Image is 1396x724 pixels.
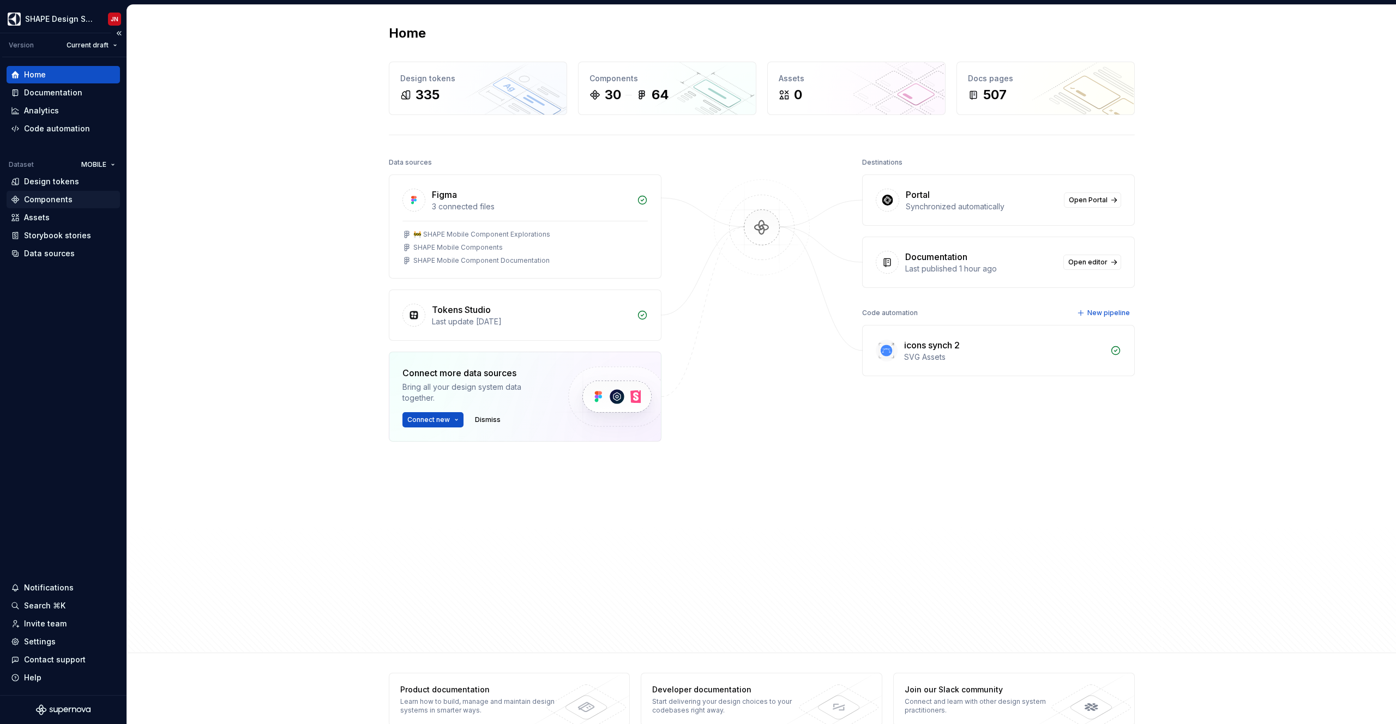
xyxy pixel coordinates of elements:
div: Code automation [24,123,90,134]
button: Connect new [402,412,464,427]
button: Collapse sidebar [111,26,127,41]
div: Documentation [905,250,967,263]
div: Join our Slack community [905,684,1063,695]
span: Current draft [67,41,109,50]
div: Design tokens [24,176,79,187]
a: Analytics [7,102,120,119]
div: Search ⌘K [24,600,65,611]
button: MOBILE [76,157,120,172]
span: MOBILE [81,160,106,169]
div: 335 [416,86,440,104]
a: Components [7,191,120,208]
div: Portal [906,188,930,201]
div: icons synch 2 [904,339,960,352]
button: Search ⌘K [7,597,120,614]
div: Home [24,69,46,80]
div: 64 [652,86,669,104]
div: Invite team [24,618,67,629]
button: New pipeline [1074,305,1135,321]
button: Notifications [7,579,120,596]
div: Connect more data sources [402,366,550,379]
div: Assets [24,212,50,223]
a: Open editor [1063,255,1121,270]
div: Connect and learn with other design system practitioners. [905,697,1063,715]
a: Design tokens [7,173,120,190]
a: Design tokens335 [389,62,567,115]
div: Code automation [862,305,918,321]
div: Settings [24,636,56,647]
a: Tokens StudioLast update [DATE] [389,289,661,341]
div: Analytics [24,105,59,116]
a: Components3064 [578,62,756,115]
span: Dismiss [475,415,501,424]
button: Dismiss [470,412,506,427]
div: SHAPE Mobile Component Documentation [413,256,550,265]
div: Design tokens [400,73,556,84]
div: Data sources [24,248,75,259]
div: Version [9,41,34,50]
div: Components [589,73,745,84]
img: 1131f18f-9b94-42a4-847a-eabb54481545.png [8,13,21,26]
div: Bring all your design system data together. [402,382,550,403]
div: Synchronized automatically [906,201,1057,212]
div: Start delivering your design choices to your codebases right away. [652,697,811,715]
a: Invite team [7,615,120,632]
div: Help [24,672,41,683]
a: Figma3 connected files🚧 SHAPE Mobile Component ExplorationsSHAPE Mobile ComponentsSHAPE Mobile Co... [389,174,661,279]
a: Docs pages507 [956,62,1135,115]
div: 30 [605,86,621,104]
div: JN [111,15,118,23]
button: Contact support [7,651,120,668]
div: Components [24,194,73,205]
div: 507 [983,86,1007,104]
div: Tokens Studio [432,303,491,316]
div: Product documentation [400,684,559,695]
div: Data sources [389,155,432,170]
a: Storybook stories [7,227,120,244]
div: Documentation [24,87,82,98]
button: Current draft [62,38,122,53]
div: Docs pages [968,73,1123,84]
div: Figma [432,188,457,201]
a: Data sources [7,245,120,262]
div: Last published 1 hour ago [905,263,1057,274]
h2: Home [389,25,426,42]
div: Destinations [862,155,902,170]
div: SHAPE Mobile Components [413,243,503,252]
div: Learn how to build, manage and maintain design systems in smarter ways. [400,697,559,715]
button: Help [7,669,120,686]
a: Documentation [7,84,120,101]
div: Last update [DATE] [432,316,630,327]
span: Open editor [1068,258,1108,267]
div: 0 [794,86,802,104]
a: Assets [7,209,120,226]
div: Developer documentation [652,684,811,695]
div: Notifications [24,582,74,593]
span: New pipeline [1087,309,1130,317]
div: Storybook stories [24,230,91,241]
div: Contact support [24,654,86,665]
div: 3 connected files [432,201,630,212]
svg: Supernova Logo [36,704,91,715]
div: SHAPE Design System [25,14,95,25]
a: Open Portal [1064,192,1121,208]
button: SHAPE Design SystemJN [2,7,124,31]
a: Assets0 [767,62,946,115]
div: Assets [779,73,934,84]
div: SVG Assets [904,352,1104,363]
a: Home [7,66,120,83]
a: Settings [7,633,120,650]
div: 🚧 SHAPE Mobile Component Explorations [413,230,550,239]
span: Open Portal [1069,196,1108,204]
div: Dataset [9,160,34,169]
a: Code automation [7,120,120,137]
span: Connect new [407,415,450,424]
